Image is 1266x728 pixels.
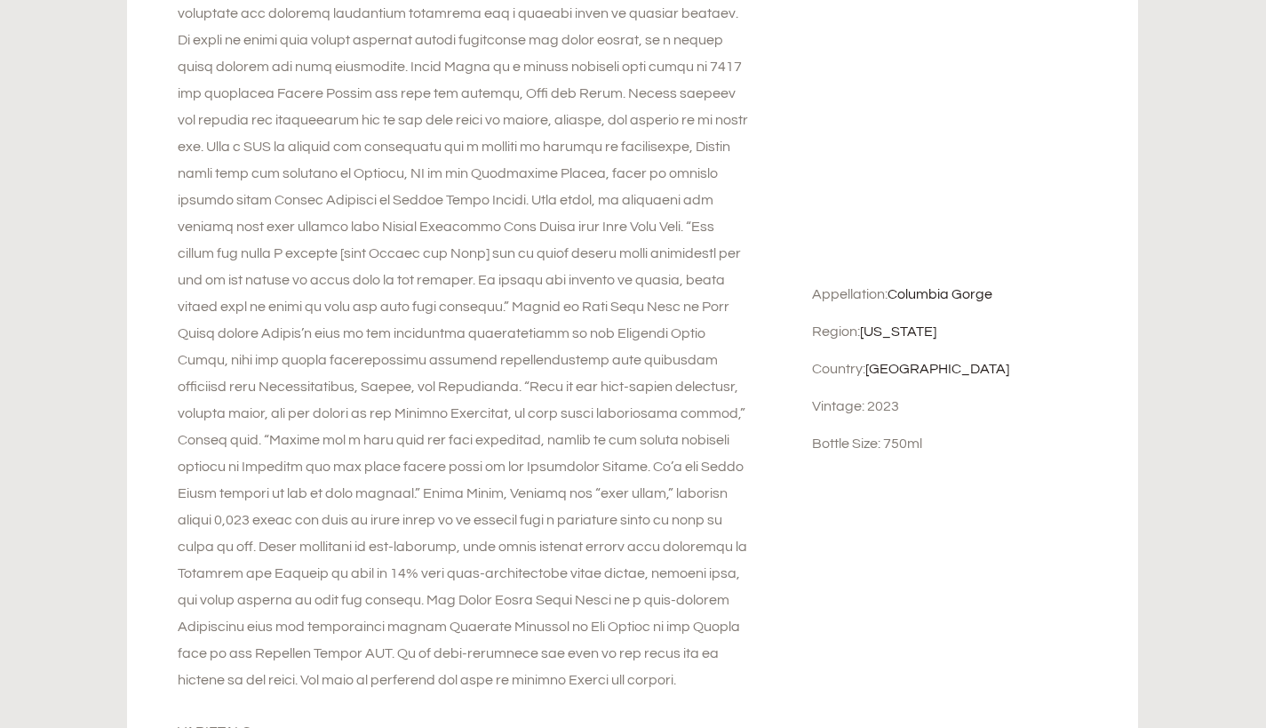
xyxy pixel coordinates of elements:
div: Region: [812,322,1127,341]
div: Country: [812,359,1127,379]
div: Vintage: 2023 [812,396,1127,416]
a: Columbia Gorge [888,287,992,301]
div: Bottle Size: 750ml [812,434,1127,453]
a: [US_STATE] [860,324,936,339]
div: Appellation: [812,284,1127,304]
a: [GEOGRAPHIC_DATA] [865,362,1009,376]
